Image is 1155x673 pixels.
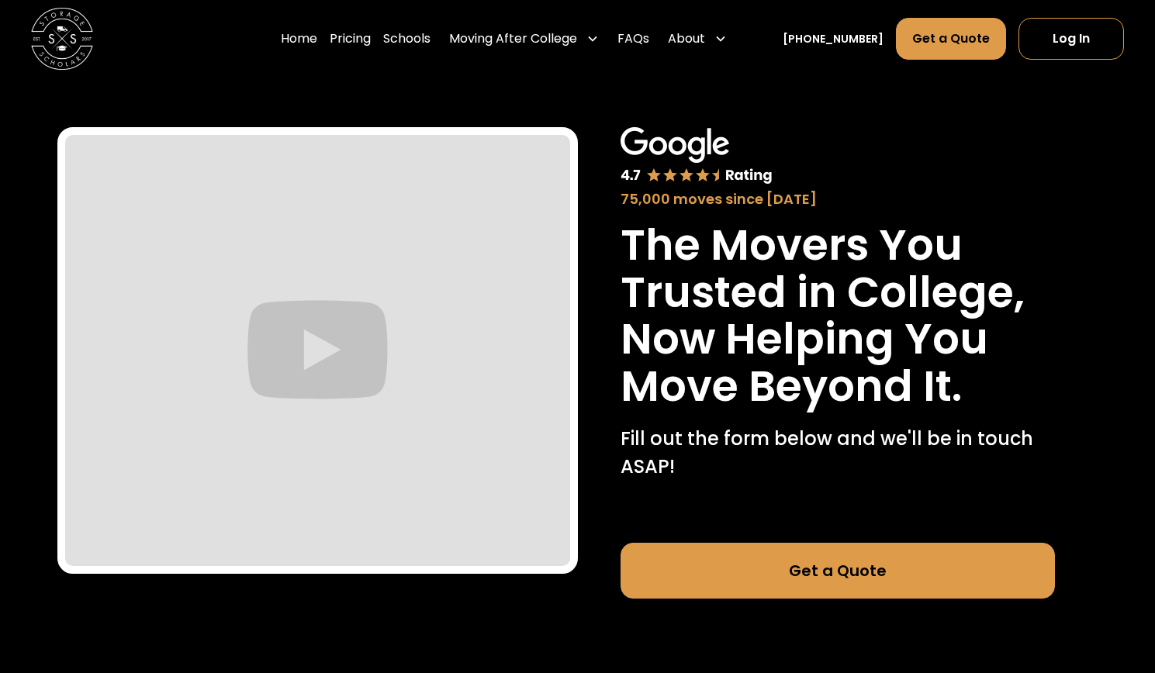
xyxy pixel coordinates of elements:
img: Google 4.7 star rating [621,127,773,185]
p: Fill out the form below and we'll be in touch ASAP! [621,425,1055,481]
div: 75,000 moves since [DATE] [621,188,1055,209]
a: Pricing [330,17,371,60]
a: Log In [1018,18,1124,60]
a: Home [281,17,317,60]
div: Moving After College [449,29,577,48]
img: Storage Scholars main logo [31,8,93,70]
a: Get a Quote [896,18,1006,60]
a: Get a Quote [621,543,1055,599]
h1: The Movers You Trusted in College, Now Helping You Move Beyond It. [621,222,1055,409]
div: About [662,17,733,60]
a: Schools [383,17,431,60]
div: Moving After College [443,17,605,60]
a: [PHONE_NUMBER] [783,31,884,47]
a: FAQs [617,17,649,60]
div: About [668,29,705,48]
iframe: Graduate Shipping [65,135,569,566]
